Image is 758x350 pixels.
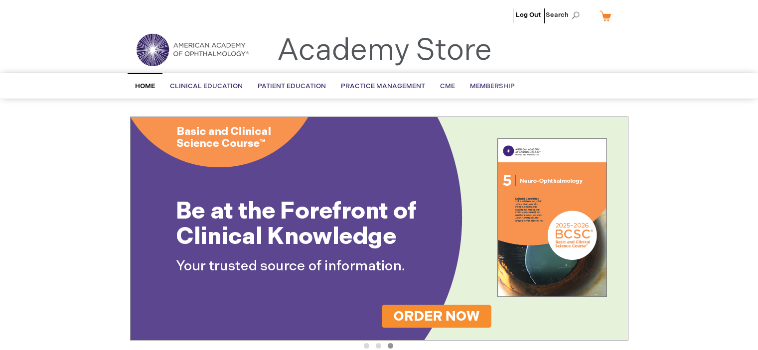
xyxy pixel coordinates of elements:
[546,5,584,25] span: Search
[516,11,541,19] a: Log Out
[135,82,155,90] span: Home
[277,33,492,69] a: Academy Store
[364,343,369,349] button: 1 of 3
[440,82,455,90] span: CME
[376,343,381,349] button: 2 of 3
[470,82,515,90] span: Membership
[388,343,393,349] button: 3 of 3
[341,82,425,90] span: Practice Management
[170,82,243,90] span: Clinical Education
[258,82,326,90] span: Patient Education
